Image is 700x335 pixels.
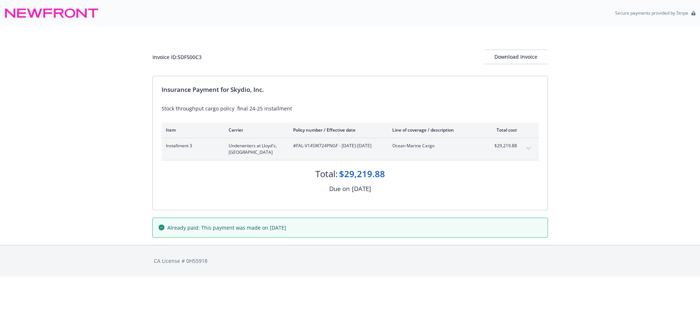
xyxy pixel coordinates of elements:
span: Ocean Marine Cargo [392,143,478,149]
span: Already paid: This payment was made on [DATE] [167,224,286,231]
div: CA License # 0H55918 [154,257,547,265]
span: $29,219.88 [490,143,517,149]
div: [DATE] [352,184,371,194]
span: Installment 3 [166,143,217,149]
div: Carrier [229,127,281,133]
div: Item [166,127,217,133]
span: Underwriters at Lloyd's, [GEOGRAPHIC_DATA] [229,143,281,156]
div: Insurance Payment for Skydio, Inc. [162,85,539,94]
div: Policy number / Effective date [293,127,381,133]
p: Secure payments provided by Stripe [615,10,688,16]
button: expand content [523,143,534,154]
div: Invoice ID: 5DF500C3 [152,53,202,61]
div: Due on [329,184,350,194]
div: Line of coverage / description [392,127,478,133]
div: Installment 3Underwriters at Lloyd's, [GEOGRAPHIC_DATA]#FAL-V14SW724PNGF - [DATE]-[DATE]Ocean Mar... [162,138,539,160]
button: Download Invoice [484,50,548,64]
span: #FAL-V14SW724PNGF - [DATE]-[DATE] [293,143,381,149]
div: Stock throughput cargo policy final 24-25 installment [162,105,539,112]
div: Total: [315,168,338,180]
div: Total cost [490,127,517,133]
div: $29,219.88 [339,168,385,180]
